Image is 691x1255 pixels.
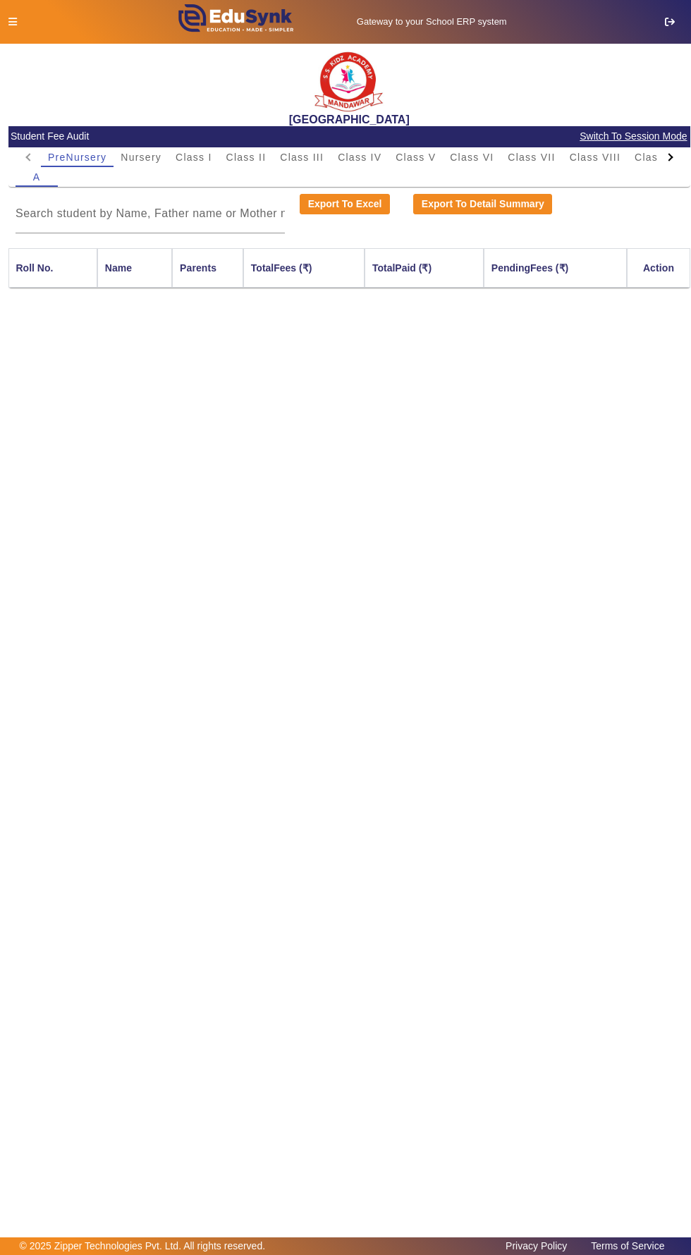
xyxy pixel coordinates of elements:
[16,205,285,222] input: Search student by Name, Father name or Mother name
[280,152,324,162] span: Class III
[314,47,384,113] img: b9104f0a-387a-4379-b368-ffa933cda262
[251,260,312,276] div: TotalFees (₹)
[300,194,390,215] button: Export To Excel
[16,260,90,276] div: Roll No.
[105,260,132,276] div: Name
[372,260,476,276] div: TotalPaid (₹)
[491,260,619,276] div: PendingFees (₹)
[16,260,54,276] div: Roll No.
[33,172,41,182] span: A
[105,260,164,276] div: Name
[508,152,555,162] span: Class VII
[491,260,568,276] div: PendingFees (₹)
[338,152,381,162] span: Class IV
[584,1237,671,1255] a: Terms of Service
[8,126,691,147] mat-card-header: Student Fee Audit
[176,152,212,162] span: Class I
[226,152,267,162] span: Class II
[372,260,432,276] div: TotalPaid (₹)
[121,152,161,162] span: Nursery
[635,152,678,162] span: Class IX
[396,152,436,162] span: Class V
[579,128,687,145] span: Switch To Session Mode
[8,113,691,126] h2: [GEOGRAPHIC_DATA]
[48,152,106,162] span: PreNursery
[570,152,620,162] span: Class VIII
[20,1239,266,1254] p: © 2025 Zipper Technologies Pvt. Ltd. All rights reserved.
[251,260,357,276] div: TotalFees (₹)
[413,194,552,215] button: Export To Detail Summary
[172,248,243,288] th: Parents
[499,1237,574,1255] a: Privacy Policy
[450,152,494,162] span: Class VI
[324,16,539,27] h5: Gateway to your School ERP system
[627,248,690,288] th: Action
